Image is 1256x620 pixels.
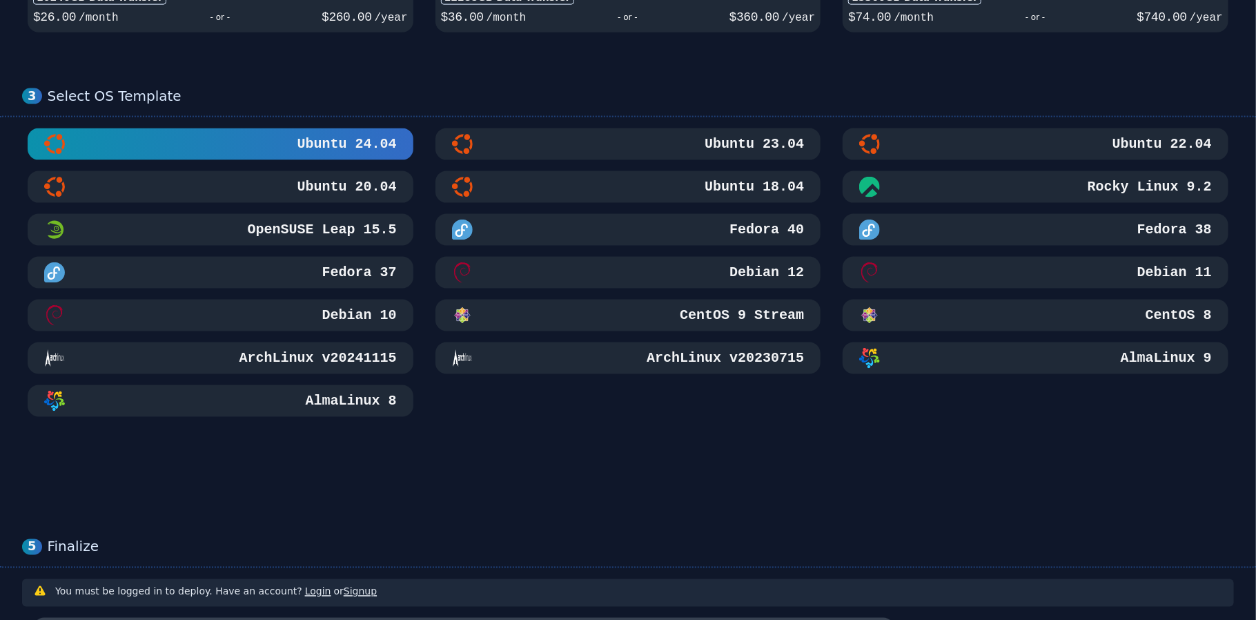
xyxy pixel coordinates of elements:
button: Fedora 40Fedora 40 [435,214,821,246]
h3: Ubuntu 18.04 [702,177,804,197]
div: - or - [119,8,322,27]
h3: Debian 11 [1135,263,1212,282]
div: - or - [934,8,1137,27]
img: AlmaLinux 9 [859,348,880,369]
span: $ 360.00 [729,10,779,24]
button: Ubuntu 20.04Ubuntu 20.04 [28,171,413,203]
span: $ 36.00 [441,10,484,24]
h3: Fedora 37 [320,263,397,282]
img: Rocky Linux 9.2 [859,177,880,197]
img: ArchLinux v20230715 [452,348,473,369]
span: $ 260.00 [322,10,371,24]
span: $ 74.00 [848,10,891,24]
button: CentOS 8CentOS 8 [843,300,1228,331]
h3: You must be logged in to deploy. Have an account? or [55,585,377,599]
button: Ubuntu 22.04Ubuntu 22.04 [843,128,1228,160]
a: Signup [344,586,377,597]
h3: Debian 10 [320,306,397,325]
span: /year [375,12,408,24]
img: Ubuntu 20.04 [44,177,65,197]
img: Debian 12 [452,262,473,283]
h3: AlmaLinux 9 [1118,349,1212,368]
img: Fedora 38 [859,220,880,240]
button: ArchLinux v20230715ArchLinux v20230715 [435,342,821,374]
span: /year [782,12,815,24]
h3: Ubuntu 20.04 [295,177,397,197]
button: Ubuntu 23.04Ubuntu 23.04 [435,128,821,160]
button: ArchLinux v20241115ArchLinux v20241115 [28,342,413,374]
h3: Ubuntu 22.04 [1110,135,1212,154]
img: Ubuntu 18.04 [452,177,473,197]
h3: AlmaLinux 8 [303,391,397,411]
button: Fedora 38Fedora 38 [843,214,1228,246]
button: Debian 12Debian 12 [435,257,821,289]
button: AlmaLinux 8AlmaLinux 8 [28,385,413,417]
button: Ubuntu 18.04Ubuntu 18.04 [435,171,821,203]
img: Debian 11 [859,262,880,283]
img: Fedora 40 [452,220,473,240]
h3: Fedora 40 [727,220,804,240]
span: /month [79,12,119,24]
button: Debian 11Debian 11 [843,257,1228,289]
h3: Rocky Linux 9.2 [1085,177,1212,197]
img: ArchLinux v20241115 [44,348,65,369]
img: Ubuntu 23.04 [452,134,473,155]
button: Debian 10Debian 10 [28,300,413,331]
span: /year [1190,12,1223,24]
h3: Ubuntu 24.04 [295,135,397,154]
button: Fedora 37Fedora 37 [28,257,413,289]
button: AlmaLinux 9AlmaLinux 9 [843,342,1228,374]
div: Finalize [48,539,1234,556]
img: Ubuntu 22.04 [859,134,880,155]
img: AlmaLinux 8 [44,391,65,411]
img: OpenSUSE Leap 15.5 Minimal [44,220,65,240]
img: CentOS 9 Stream [452,305,473,326]
span: /month [487,12,527,24]
h3: ArchLinux v20241115 [237,349,397,368]
h3: Fedora 38 [1135,220,1212,240]
h3: CentOS 8 [1143,306,1212,325]
img: Debian 10 [44,305,65,326]
img: Ubuntu 24.04 [44,134,65,155]
div: Select OS Template [48,88,1234,105]
button: OpenSUSE Leap 15.5 MinimalOpenSUSE Leap 15.5 [28,214,413,246]
h3: Debian 12 [727,263,804,282]
button: CentOS 9 StreamCentOS 9 Stream [435,300,821,331]
img: Fedora 37 [44,262,65,283]
button: Ubuntu 24.04Ubuntu 24.04 [28,128,413,160]
a: Login [305,586,331,597]
div: - or - [526,8,729,27]
h3: ArchLinux v20230715 [644,349,804,368]
div: 3 [22,88,42,104]
span: $ 26.00 [33,10,76,24]
h3: Ubuntu 23.04 [702,135,804,154]
h3: OpenSUSE Leap 15.5 [245,220,397,240]
h3: CentOS 9 Stream [677,306,804,325]
span: /month [894,12,934,24]
span: $ 740.00 [1137,10,1187,24]
img: CentOS 8 [859,305,880,326]
button: Rocky Linux 9.2Rocky Linux 9.2 [843,171,1228,203]
div: 5 [22,539,42,555]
